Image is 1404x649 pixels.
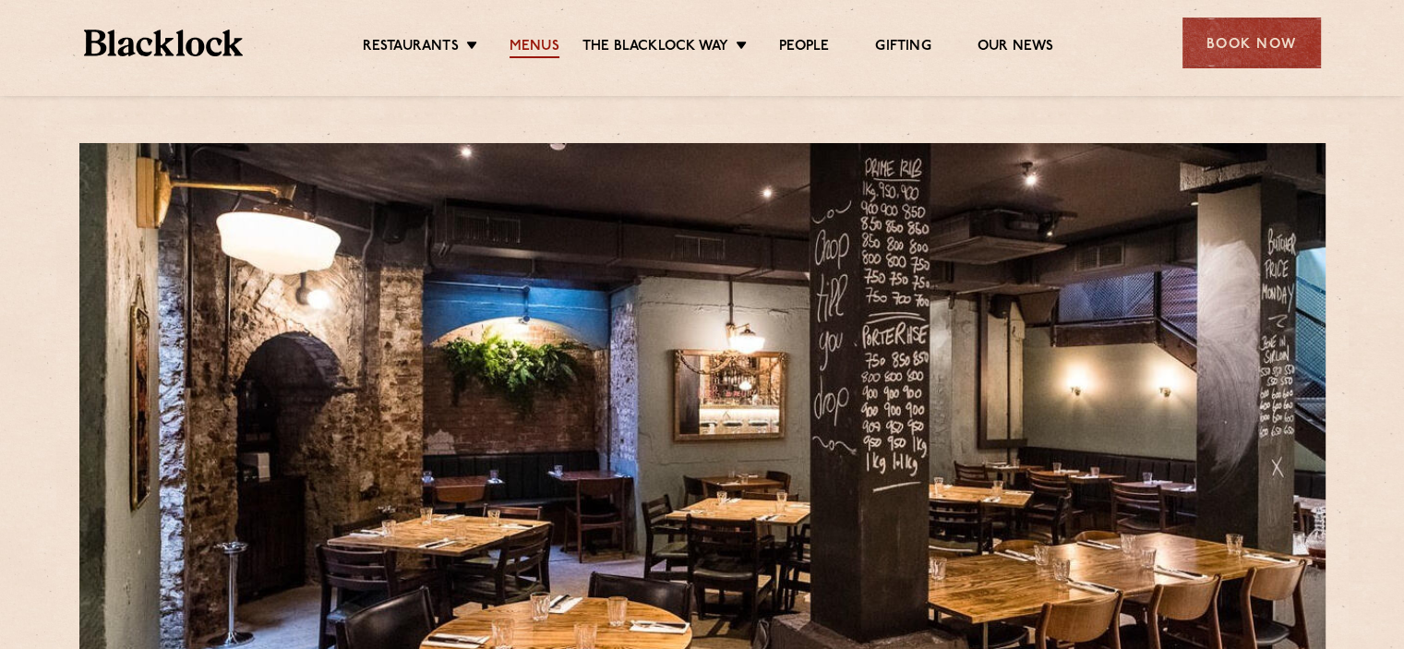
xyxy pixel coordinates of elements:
[363,38,459,58] a: Restaurants
[978,38,1054,58] a: Our News
[875,38,930,58] a: Gifting
[510,38,559,58] a: Menus
[84,30,244,56] img: BL_Textured_Logo-footer-cropped.svg
[1182,18,1321,68] div: Book Now
[779,38,829,58] a: People
[582,38,728,58] a: The Blacklock Way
